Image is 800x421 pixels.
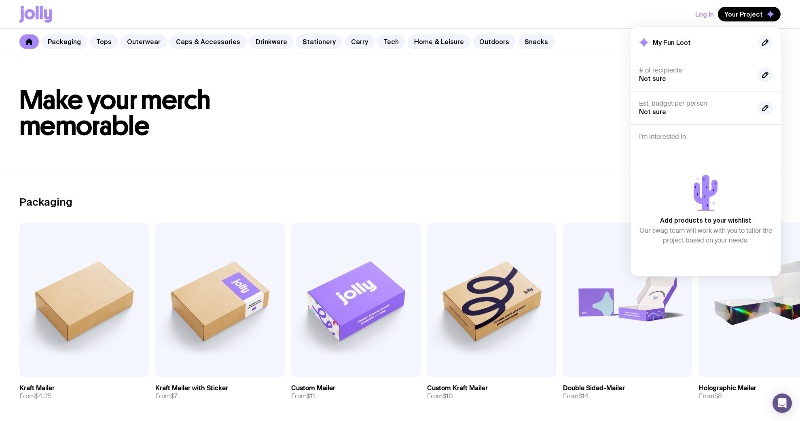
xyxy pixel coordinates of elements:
[660,215,751,225] p: Add products to your wishlist
[169,34,247,49] a: Caps & Accessories
[699,384,756,392] h3: Holographic Mailer
[563,392,588,400] span: From
[155,378,285,407] a: Kraft Mailer with StickerFrom$7
[307,392,315,400] span: $11
[639,100,751,108] h4: Est. budget per person
[408,34,470,49] a: Home & Leisure
[171,392,178,400] span: $7
[121,34,167,49] a: Outerwear
[518,34,554,49] a: Snacks
[291,392,315,400] span: From
[249,34,294,49] a: Drinkware
[563,378,692,407] a: Double Sided-MailerFrom$14
[41,34,87,49] a: Packaging
[35,392,52,400] span: $4.25
[90,34,118,49] a: Tops
[699,392,722,400] span: From
[442,392,453,400] span: $10
[19,392,52,400] span: From
[345,34,375,49] a: Carry
[718,7,781,21] button: Your Project
[473,34,516,49] a: Outdoors
[19,384,55,392] h3: Kraft Mailer
[639,226,772,245] p: Our swag team will work with you to tailor the project based on your needs.
[578,392,588,400] span: $14
[19,196,72,208] h2: Packaging
[155,392,178,400] span: From
[427,378,557,407] a: Custom Kraft MailerFrom$10
[19,84,211,142] span: Make your merch memorable
[639,133,772,141] h4: I'm interested in
[427,384,488,392] h3: Custom Kraft Mailer
[427,392,453,400] span: From
[563,384,625,392] h3: Double Sided-Mailer
[639,66,751,74] h4: # of recipients
[19,378,149,407] a: Kraft MailerFrom$4.25
[724,10,763,18] span: Your Project
[639,75,666,82] span: Not sure
[155,384,228,392] h3: Kraft Mailer with Sticker
[291,384,335,392] h3: Custom Mailer
[639,108,666,115] span: Not sure
[296,34,342,49] a: Stationery
[377,34,405,49] a: Tech
[653,38,691,47] h2: My Fun Loot
[772,393,792,413] div: Open Intercom Messenger
[695,7,714,21] button: Log In
[714,392,722,400] span: $8
[291,378,421,407] a: Custom MailerFrom$11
